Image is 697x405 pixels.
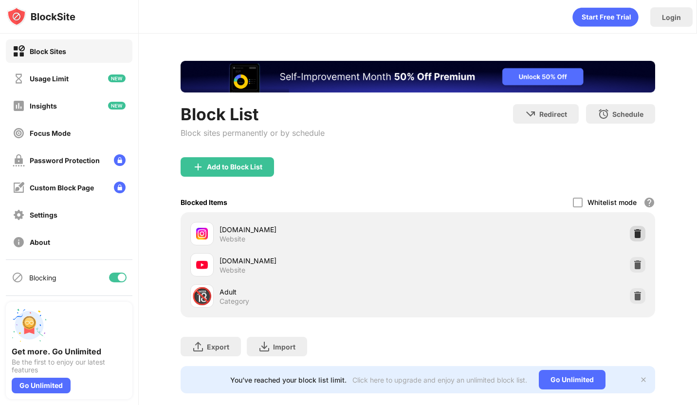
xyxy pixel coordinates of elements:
img: push-unlimited.svg [12,308,47,343]
div: Go Unlimited [539,370,605,389]
div: Block Sites [30,47,66,55]
div: Settings [30,211,57,219]
img: about-off.svg [13,236,25,248]
div: Website [220,235,245,243]
div: You’ve reached your block list limit. [230,376,347,384]
div: About [30,238,50,246]
div: Block List [181,104,325,124]
img: favicons [196,228,208,239]
img: time-usage-off.svg [13,73,25,85]
div: Usage Limit [30,74,69,83]
div: Redirect [539,110,567,118]
div: Adult [220,287,418,297]
img: new-icon.svg [108,102,126,110]
img: password-protection-off.svg [13,154,25,166]
div: Login [662,13,681,21]
div: Get more. Go Unlimited [12,347,127,356]
div: Click here to upgrade and enjoy an unlimited block list. [352,376,527,384]
div: Whitelist mode [587,198,637,206]
div: Blocking [29,274,56,282]
img: new-icon.svg [108,74,126,82]
img: insights-off.svg [13,100,25,112]
div: Be the first to enjoy our latest features [12,358,127,374]
div: Export [207,343,229,351]
div: Schedule [612,110,643,118]
div: Blocked Items [181,198,227,206]
div: Go Unlimited [12,378,71,393]
img: lock-menu.svg [114,182,126,193]
img: lock-menu.svg [114,154,126,166]
div: Password Protection [30,156,100,165]
div: Custom Block Page [30,184,94,192]
img: blocking-icon.svg [12,272,23,283]
div: Block sites permanently or by schedule [181,128,325,138]
div: [DOMAIN_NAME] [220,224,418,235]
img: x-button.svg [640,376,647,384]
img: logo-blocksite.svg [7,7,75,26]
div: [DOMAIN_NAME] [220,256,418,266]
div: Add to Block List [207,163,262,171]
img: block-on.svg [13,45,25,57]
img: favicons [196,259,208,271]
div: Focus Mode [30,129,71,137]
div: 🔞 [192,286,212,306]
div: Website [220,266,245,275]
img: focus-off.svg [13,127,25,139]
img: customize-block-page-off.svg [13,182,25,194]
div: animation [572,7,639,27]
div: Insights [30,102,57,110]
div: Import [273,343,295,351]
iframe: Banner [181,61,655,92]
div: Category [220,297,249,306]
img: settings-off.svg [13,209,25,221]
